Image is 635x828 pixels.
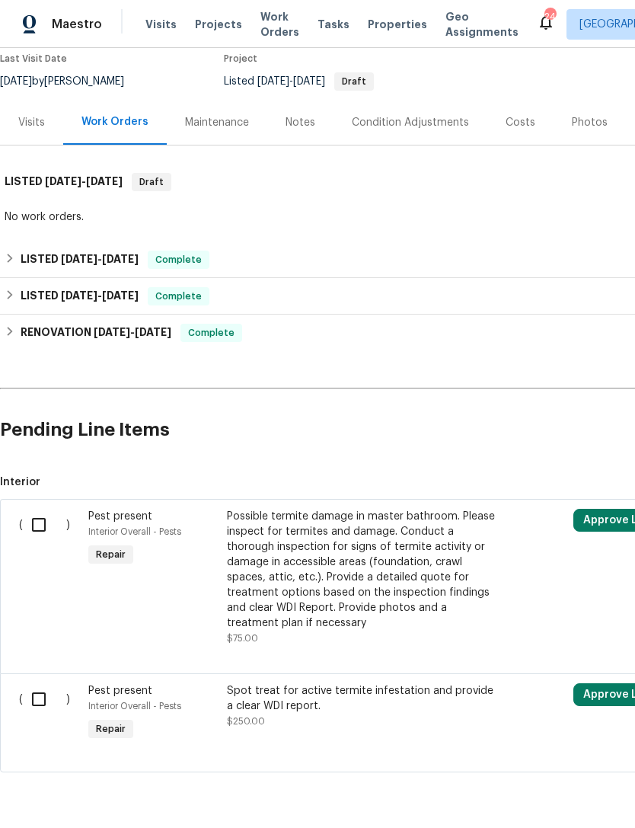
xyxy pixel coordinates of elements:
span: - [45,176,123,187]
h6: LISTED [5,173,123,191]
span: [DATE] [257,76,289,87]
div: Condition Adjustments [352,115,469,130]
span: - [257,76,325,87]
span: Complete [149,252,208,267]
span: Visits [145,17,177,32]
span: [DATE] [45,176,81,187]
span: - [94,327,171,337]
span: Maestro [52,17,102,32]
span: [DATE] [61,254,97,264]
div: ( ) [14,504,84,651]
span: - [61,290,139,301]
span: Work Orders [260,9,299,40]
div: ( ) [14,679,84,749]
span: Repair [90,547,132,562]
div: 24 [544,9,555,24]
div: Notes [286,115,315,130]
div: Spot treat for active termite infestation and provide a clear WDI report. [227,683,495,714]
span: Pest present [88,511,152,522]
div: Photos [572,115,608,130]
span: $75.00 [227,634,258,643]
span: $250.00 [227,717,265,726]
div: Possible termite damage in master bathroom. Please inspect for termites and damage. Conduct a tho... [227,509,495,631]
span: Pest present [88,686,152,696]
h6: LISTED [21,287,139,305]
span: [DATE] [94,327,130,337]
h6: LISTED [21,251,139,269]
span: [DATE] [102,290,139,301]
span: Tasks [317,19,349,30]
span: [DATE] [293,76,325,87]
span: Repair [90,721,132,737]
span: Properties [368,17,427,32]
span: Projects [195,17,242,32]
span: [DATE] [61,290,97,301]
span: Geo Assignments [445,9,519,40]
div: Work Orders [81,114,148,129]
span: Listed [224,76,374,87]
span: Draft [336,77,372,86]
span: Draft [133,174,170,190]
span: [DATE] [135,327,171,337]
span: [DATE] [102,254,139,264]
div: Maintenance [185,115,249,130]
span: Project [224,54,257,63]
span: Interior Overall - Pests [88,527,181,536]
span: Complete [182,325,241,340]
span: [DATE] [86,176,123,187]
span: Complete [149,289,208,304]
div: Visits [18,115,45,130]
div: Costs [506,115,535,130]
span: - [61,254,139,264]
h6: RENOVATION [21,324,171,342]
span: Interior Overall - Pests [88,702,181,711]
